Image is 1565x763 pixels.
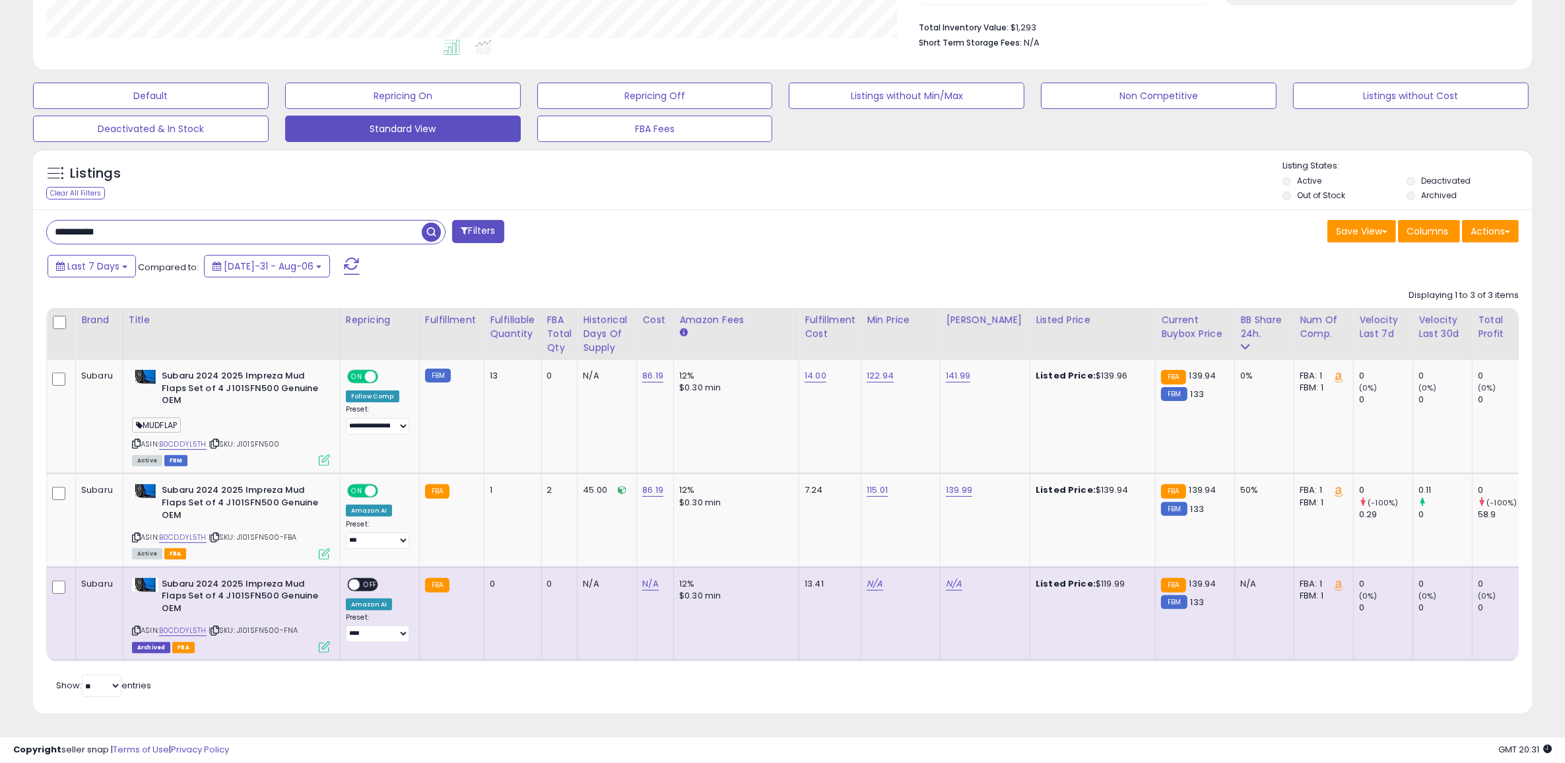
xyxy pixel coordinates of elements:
[805,578,851,590] div: 13.41
[132,370,330,464] div: ASIN:
[1418,382,1437,393] small: (0%)
[81,313,117,327] div: Brand
[547,370,568,382] div: 0
[490,484,531,496] div: 1
[1191,596,1204,608] span: 133
[1161,502,1187,516] small: FBM
[583,578,626,590] div: N/A
[132,484,158,498] img: 41T+gJKddAL._SL40_.jpg
[132,455,162,466] span: All listings currently available for purchase on Amazon
[1478,382,1496,393] small: (0%)
[867,369,894,382] a: 122.94
[642,369,663,382] a: 86.19
[1161,484,1185,499] small: FBA
[162,578,322,618] b: Subaru 2024 2025 Impreza Mud Flaps Set of 4 J101SFN500 Genuine OEM
[1041,83,1277,109] button: Non Competitive
[132,370,158,384] img: 41T+gJKddAL._SL40_.jpg
[1478,602,1531,614] div: 0
[547,484,568,496] div: 2
[805,369,826,382] a: 14.00
[1240,370,1284,382] div: 0%
[1298,175,1322,186] label: Active
[162,370,322,410] b: Subaru 2024 2025 Impreza Mud Flaps Set of 4 J101SFN500 Genuine OEM
[642,313,668,327] div: Cost
[1161,370,1185,384] small: FBA
[33,83,269,109] button: Default
[1478,509,1531,521] div: 58.9
[946,369,970,382] a: 141.99
[1300,382,1343,394] div: FBM: 1
[789,83,1024,109] button: Listings without Min/Max
[346,313,414,327] div: Repricing
[1359,509,1413,521] div: 0.29
[1418,370,1472,382] div: 0
[583,370,626,382] div: N/A
[132,578,330,651] div: ASIN:
[171,743,229,756] a: Privacy Policy
[67,260,119,273] span: Last 7 Days
[425,484,450,499] small: FBA
[1478,313,1526,341] div: Total Profit
[1359,602,1413,614] div: 0
[1036,484,1145,496] div: $139.94
[346,599,392,610] div: Amazon AI
[1300,370,1343,382] div: FBA: 1
[159,625,207,636] a: B0CDDYL5TH
[209,532,297,542] span: | SKU: J101SFN500-FBA
[1036,370,1145,382] div: $139.96
[425,313,479,327] div: Fulfillment
[1368,497,1398,508] small: (-100%)
[1462,220,1519,242] button: Actions
[13,744,229,756] div: seller snap | |
[583,484,626,496] div: 45.00
[1418,591,1437,601] small: (0%)
[285,116,521,142] button: Standard View
[1036,578,1145,590] div: $119.99
[209,625,298,636] span: | SKU: J101SFN500-FNA
[1486,497,1517,508] small: (-100%)
[132,484,330,558] div: ASIN:
[537,116,773,142] button: FBA Fees
[70,164,121,183] h5: Listings
[1298,190,1346,201] label: Out of Stock
[132,418,181,433] span: MUDFLAP
[679,590,789,602] div: $0.30 min
[159,532,207,543] a: B0CDDYL5TH
[285,83,521,109] button: Repricing On
[1240,484,1284,496] div: 50%
[129,313,335,327] div: Title
[138,261,199,273] span: Compared to:
[1327,220,1396,242] button: Save View
[1293,83,1529,109] button: Listings without Cost
[490,578,531,590] div: 0
[679,313,793,327] div: Amazon Fees
[1300,313,1348,341] div: Num of Comp.
[805,313,855,341] div: Fulfillment Cost
[679,578,789,590] div: 12%
[1189,577,1216,590] span: 139.94
[1418,578,1472,590] div: 0
[946,577,962,591] a: N/A
[805,484,851,496] div: 7.24
[346,613,409,643] div: Preset:
[1359,578,1413,590] div: 0
[346,520,409,550] div: Preset:
[204,255,330,277] button: [DATE]-31 - Aug-06
[919,37,1022,48] b: Short Term Storage Fees:
[346,505,392,517] div: Amazon AI
[583,313,631,355] div: Historical Days Of Supply
[1240,578,1284,590] div: N/A
[1407,225,1448,238] span: Columns
[1359,591,1378,601] small: (0%)
[349,371,365,382] span: ON
[164,548,187,560] span: FBA
[1359,313,1407,341] div: Velocity Last 7d
[1240,313,1288,341] div: BB Share 24h.
[360,579,381,590] span: OFF
[452,220,504,243] button: Filters
[132,578,158,592] img: 41T+gJKddAL._SL40_.jpg
[679,327,687,339] small: Amazon Fees.
[547,313,572,355] div: FBA Total Qty
[1036,484,1096,496] b: Listed Price:
[1189,369,1216,382] span: 139.94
